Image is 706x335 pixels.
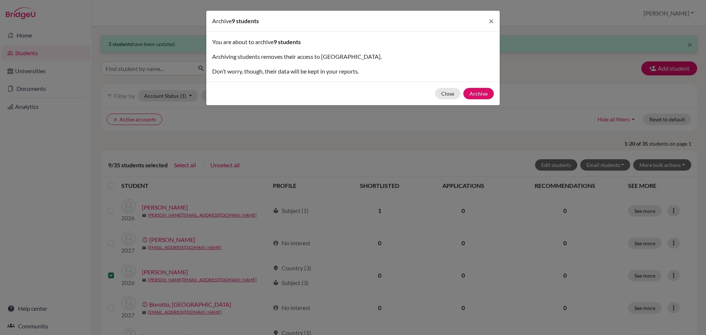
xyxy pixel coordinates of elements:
[274,38,301,45] span: 9 students
[489,15,494,26] span: ×
[212,17,232,24] span: Archive
[435,88,460,99] button: Close
[463,88,494,99] button: Archive
[232,17,259,24] span: 9 students
[212,52,494,61] p: Archiving students removes their access to [GEOGRAPHIC_DATA].
[212,67,494,76] p: Don’t worry, though, their data will be kept in your reports.
[483,11,500,31] button: Close
[212,38,494,46] p: You are about to archive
